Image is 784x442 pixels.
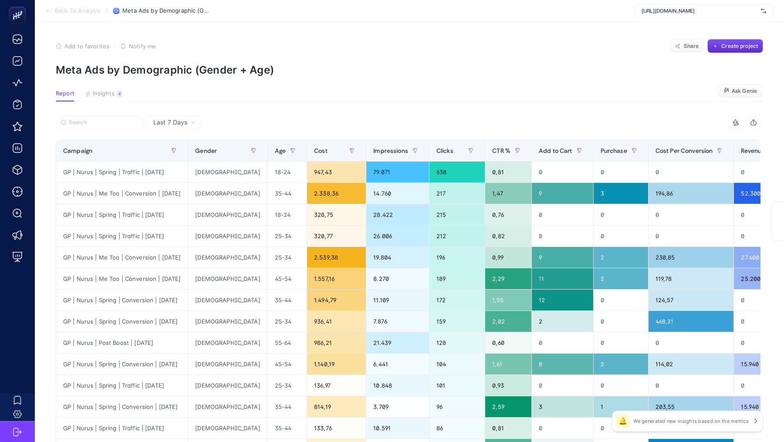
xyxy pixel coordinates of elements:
div: 217 [429,183,485,204]
div: 2.338,36 [307,183,366,204]
div: 6.441 [366,354,429,375]
span: Age [275,147,286,154]
span: Cost Per Conversion [656,147,713,154]
div: 0 [594,162,648,182]
div: 9 [532,247,593,268]
div: 1.494,79 [307,290,366,310]
div: 2,59 [485,396,531,417]
button: Notify me [120,43,156,50]
span: [URL][DOMAIN_NAME] [642,7,757,14]
div: 328,75 [307,204,366,225]
span: Meta Ads by Demographic (Gender + Age) [122,7,210,14]
div: [DEMOGRAPHIC_DATA] [188,183,267,204]
div: 212 [429,226,485,246]
div: 45-54 [268,354,307,375]
div: 18-24 [268,162,307,182]
div: 8 [532,354,593,375]
div: 0 [594,311,648,332]
div: 0 [532,375,593,396]
div: [DEMOGRAPHIC_DATA] [188,418,267,439]
button: Ask Genie [717,84,763,98]
div: GP | Nurus | Me Too | Conversion | [DATE] [56,247,188,268]
div: 9 [532,183,593,204]
div: 114,02 [649,354,734,375]
div: 172 [429,290,485,310]
div: [DEMOGRAPHIC_DATA] [188,311,267,332]
div: GP | Nurus | Spring | Traffic | [DATE] [56,418,188,439]
div: 0 [532,226,593,246]
div: 86 [429,418,485,439]
div: 947,43 [307,162,366,182]
div: 0 [594,418,648,439]
div: 0 [594,204,648,225]
div: 1,61 [485,354,531,375]
div: 25-34 [268,226,307,246]
div: [DEMOGRAPHIC_DATA] [188,375,267,396]
div: 21.439 [366,332,429,353]
div: 3.709 [366,396,429,417]
div: 136,97 [307,375,366,396]
div: 0 [532,332,593,353]
div: 194,86 [649,183,734,204]
div: [DEMOGRAPHIC_DATA] [188,162,267,182]
button: Create project [707,39,763,53]
div: 104 [429,354,485,375]
div: 0,81 [485,162,531,182]
div: 196 [429,247,485,268]
div: 0 [649,204,734,225]
div: [DEMOGRAPHIC_DATA] [188,396,267,417]
span: Cost [314,147,328,154]
div: [DEMOGRAPHIC_DATA] [188,354,267,375]
input: Search [69,119,138,126]
div: GP | Nurus | Spring | Traffic | [DATE] [56,226,188,246]
div: 101 [429,375,485,396]
div: 28.422 [366,204,429,225]
div: 11.109 [366,290,429,310]
div: 128 [429,332,485,353]
div: 25-34 [268,375,307,396]
div: 18-24 [268,204,307,225]
div: [DEMOGRAPHIC_DATA] [188,332,267,353]
span: Share [684,43,699,50]
div: 0,76 [485,204,531,225]
span: Report [56,90,74,97]
div: 2,02 [485,311,531,332]
div: GP | Nurus | Spring | Conversion | [DATE] [56,396,188,417]
p: Meta Ads by Demographic (Gender + Age) [56,64,763,76]
div: 35-44 [268,418,307,439]
div: 159 [429,311,485,332]
div: 1 [594,396,648,417]
div: 230,85 [649,247,734,268]
div: 1.140,19 [307,354,366,375]
span: / [106,7,108,14]
div: 189 [429,268,485,289]
div: [DEMOGRAPHIC_DATA] [188,290,267,310]
div: 96 [429,396,485,417]
div: 0 [594,226,648,246]
div: [DEMOGRAPHIC_DATA] [188,268,267,289]
span: Purchase [601,147,627,154]
div: 638 [429,162,485,182]
div: 0 [532,418,593,439]
div: 133,76 [307,418,366,439]
div: 986,21 [307,332,366,353]
div: 3 [532,396,593,417]
div: GP | Nurus | Spring | Conversion | [DATE] [56,354,188,375]
div: 320,77 [307,226,366,246]
div: 14.760 [366,183,429,204]
div: 2 [532,311,593,332]
div: 79.071 [366,162,429,182]
div: 25-34 [268,247,307,268]
div: GP | Nurus | Spring | Conversion | [DATE] [56,311,188,332]
div: 119,78 [649,268,734,289]
span: Add to favorites [64,43,109,50]
div: GP | Nurus | Spring | Traffic | [DATE] [56,375,188,396]
div: 0 [649,162,734,182]
span: Clicks [436,147,453,154]
div: 0,60 [485,332,531,353]
div: 936,41 [307,311,366,332]
span: Revenue [741,147,765,154]
div: GP | Nurus | Post Boost | [DATE] [56,332,188,353]
div: GP | Nurus | Spring | Conversion | [DATE] [56,290,188,310]
div: 0,93 [485,375,531,396]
